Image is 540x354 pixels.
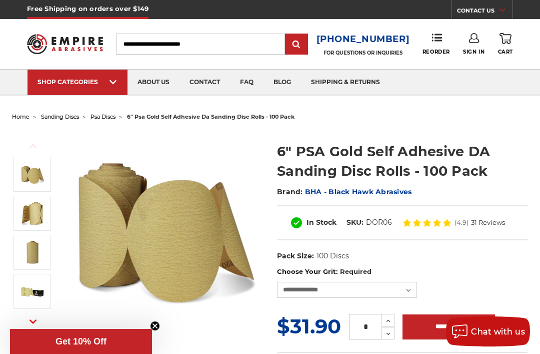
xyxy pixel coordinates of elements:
[301,70,390,95] a: shipping & returns
[277,187,303,196] span: Brand:
[20,162,45,187] img: 6" DA Sanding Discs on a Roll
[127,70,179,95] a: about us
[498,49,513,55] span: Cart
[422,49,450,55] span: Reorder
[446,316,530,346] button: Chat with us
[277,314,341,338] span: $31.90
[150,321,160,331] button: Close teaser
[27,29,103,59] img: Empire Abrasives
[471,219,505,226] span: 31 Reviews
[366,217,392,228] dd: DOR06
[55,336,106,346] span: Get 10% Off
[316,50,410,56] p: FOR QUESTIONS OR INQUIRIES
[67,131,263,327] img: 6" DA Sanding Discs on a Roll
[316,251,349,261] dd: 100 Discs
[277,267,528,277] label: Choose Your Grit:
[316,32,410,47] a: [PHONE_NUMBER]
[20,201,45,226] img: 6" Roll of Gold PSA Discs
[471,327,525,336] span: Chat with us
[277,142,528,181] h1: 6" PSA Gold Self Adhesive DA Sanding Disc Rolls - 100 Pack
[10,329,152,354] div: Get 10% OffClose teaser
[263,70,301,95] a: blog
[422,33,450,55] a: Reorder
[20,240,45,265] img: 6" Sticky Backed Sanding Discs
[457,5,512,19] a: CONTACT US
[277,251,314,261] dt: Pack Size:
[20,279,45,304] img: Black Hawk Abrasives 6" Gold Sticky Back PSA Discs
[463,49,484,55] span: Sign In
[340,267,371,275] small: Required
[41,113,79,120] a: sanding discs
[179,70,230,95] a: contact
[286,35,306,55] input: Submit
[346,217,363,228] dt: SKU:
[306,218,336,227] span: In Stock
[127,113,294,120] span: 6" psa gold self adhesive da sanding disc rolls - 100 pack
[21,135,45,157] button: Previous
[37,78,117,86] div: SHOP CATEGORIES
[230,70,263,95] a: faq
[90,113,115,120] a: psa discs
[305,187,412,196] a: BHA - Black Hawk Abrasives
[498,33,513,55] a: Cart
[21,311,45,332] button: Next
[454,219,468,226] span: (4.9)
[12,113,29,120] a: home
